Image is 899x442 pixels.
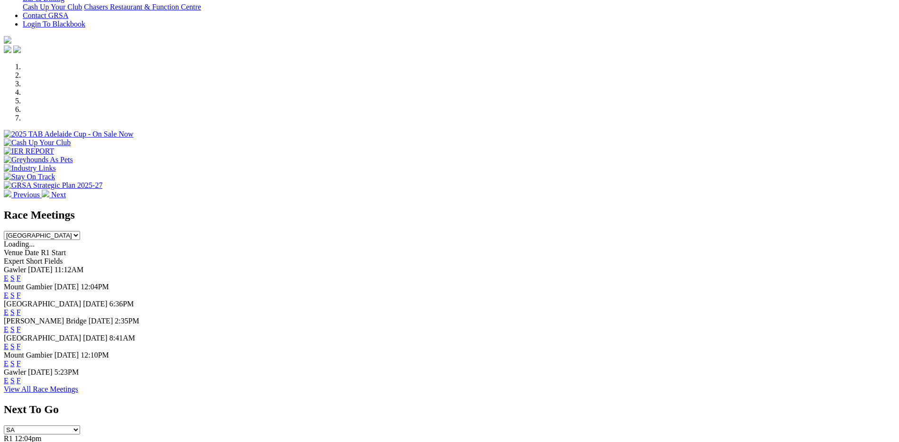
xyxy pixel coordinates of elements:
[4,308,9,316] a: E
[54,283,79,291] span: [DATE]
[10,342,15,350] a: S
[4,368,26,376] span: Gawler
[4,317,87,325] span: [PERSON_NAME] Bridge
[23,3,82,11] a: Cash Up Your Club
[17,377,21,385] a: F
[4,249,23,257] span: Venue
[41,249,66,257] span: R1 Start
[4,274,9,282] a: E
[4,156,73,164] img: Greyhounds As Pets
[25,249,39,257] span: Date
[4,334,81,342] span: [GEOGRAPHIC_DATA]
[17,325,21,333] a: F
[4,403,895,416] h2: Next To Go
[13,46,21,53] img: twitter.svg
[115,317,139,325] span: 2:35PM
[4,291,9,299] a: E
[4,36,11,44] img: logo-grsa-white.png
[4,377,9,385] a: E
[4,266,26,274] span: Gawler
[28,368,53,376] span: [DATE]
[28,266,53,274] span: [DATE]
[4,283,53,291] span: Mount Gambier
[10,308,15,316] a: S
[4,325,9,333] a: E
[4,147,54,156] img: IER REPORT
[4,190,11,197] img: chevron-left-pager-white.svg
[4,359,9,368] a: E
[17,274,21,282] a: F
[17,359,21,368] a: F
[4,240,35,248] span: Loading...
[81,351,109,359] span: 12:10PM
[84,3,201,11] a: Chasers Restaurant & Function Centre
[44,257,63,265] span: Fields
[10,377,15,385] a: S
[54,266,84,274] span: 11:12AM
[89,317,113,325] span: [DATE]
[42,191,66,199] a: Next
[4,191,42,199] a: Previous
[4,164,56,173] img: Industry Links
[10,291,15,299] a: S
[51,191,66,199] span: Next
[4,138,71,147] img: Cash Up Your Club
[54,351,79,359] span: [DATE]
[26,257,43,265] span: Short
[4,351,53,359] span: Mount Gambier
[4,300,81,308] span: [GEOGRAPHIC_DATA]
[17,342,21,350] a: F
[4,342,9,350] a: E
[10,359,15,368] a: S
[4,173,55,181] img: Stay On Track
[109,300,134,308] span: 6:36PM
[4,46,11,53] img: facebook.svg
[4,181,102,190] img: GRSA Strategic Plan 2025-27
[4,385,78,393] a: View All Race Meetings
[81,283,109,291] span: 12:04PM
[17,291,21,299] a: F
[4,209,895,221] h2: Race Meetings
[109,334,135,342] span: 8:41AM
[42,190,49,197] img: chevron-right-pager-white.svg
[54,368,79,376] span: 5:23PM
[10,274,15,282] a: S
[4,257,24,265] span: Expert
[4,130,134,138] img: 2025 TAB Adelaide Cup - On Sale Now
[23,20,85,28] a: Login To Blackbook
[13,191,40,199] span: Previous
[17,308,21,316] a: F
[10,325,15,333] a: S
[23,3,895,11] div: Bar & Dining
[83,334,108,342] span: [DATE]
[83,300,108,308] span: [DATE]
[23,11,68,19] a: Contact GRSA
